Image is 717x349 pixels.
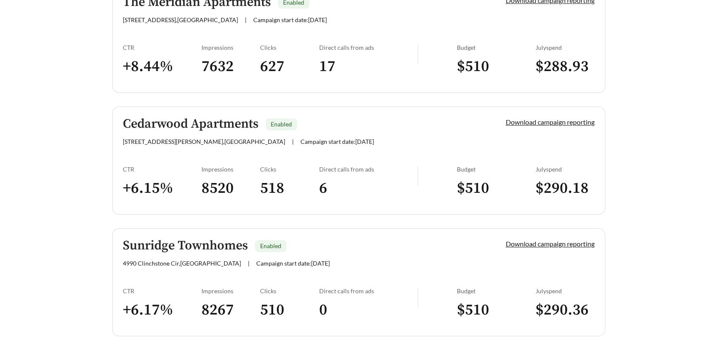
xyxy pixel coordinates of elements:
div: Budget [457,287,536,295]
div: Direct calls from ads [319,166,417,173]
div: Clicks [260,287,319,295]
div: Impressions [201,287,261,295]
div: Clicks [260,44,319,51]
div: Budget [457,44,536,51]
div: CTR [123,44,201,51]
h3: + 8.44 % [123,57,201,76]
h3: $ 288.93 [536,57,595,76]
span: Enabled [260,242,281,249]
a: Download campaign reporting [506,118,595,126]
h3: $ 510 [457,300,536,320]
span: 4990 Clinchstone Cir , [GEOGRAPHIC_DATA] [123,260,241,267]
div: Direct calls from ads [319,44,417,51]
h3: $ 510 [457,179,536,198]
span: [STREET_ADDRESS][PERSON_NAME] , [GEOGRAPHIC_DATA] [123,138,285,145]
h3: + 6.15 % [123,179,201,198]
h3: 8267 [201,300,261,320]
div: CTR [123,166,201,173]
h3: 7632 [201,57,261,76]
span: Campaign start date: [DATE] [256,260,330,267]
span: | [245,16,247,23]
h3: $ 290.18 [536,179,595,198]
span: Campaign start date: [DATE] [300,138,374,145]
h3: 518 [260,179,319,198]
h3: 17 [319,57,417,76]
div: July spend [536,166,595,173]
div: Impressions [201,166,261,173]
span: Campaign start date: [DATE] [253,16,327,23]
div: July spend [536,44,595,51]
h5: Cedarwood Apartments [123,117,258,131]
span: [STREET_ADDRESS] , [GEOGRAPHIC_DATA] [123,16,238,23]
h3: 6 [319,179,417,198]
h3: 0 [319,300,417,320]
div: Direct calls from ads [319,287,417,295]
div: July spend [536,287,595,295]
div: CTR [123,287,201,295]
a: Download campaign reporting [506,240,595,248]
span: | [248,260,249,267]
h3: $ 510 [457,57,536,76]
a: Cedarwood ApartmentsEnabled[STREET_ADDRESS][PERSON_NAME],[GEOGRAPHIC_DATA]|Campaign start date:[D... [112,106,605,215]
div: Impressions [201,44,261,51]
h3: 627 [260,57,319,76]
h3: 8520 [201,179,261,198]
h5: Sunridge Townhomes [123,239,248,253]
a: Sunridge TownhomesEnabled4990 Clinchstone Cir,[GEOGRAPHIC_DATA]|Campaign start date:[DATE]Downloa... [112,228,605,336]
span: Enabled [271,120,292,128]
span: | [292,138,294,145]
h3: 510 [260,300,319,320]
h3: $ 290.36 [536,300,595,320]
div: Budget [457,166,536,173]
div: Clicks [260,166,319,173]
h3: + 6.17 % [123,300,201,320]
